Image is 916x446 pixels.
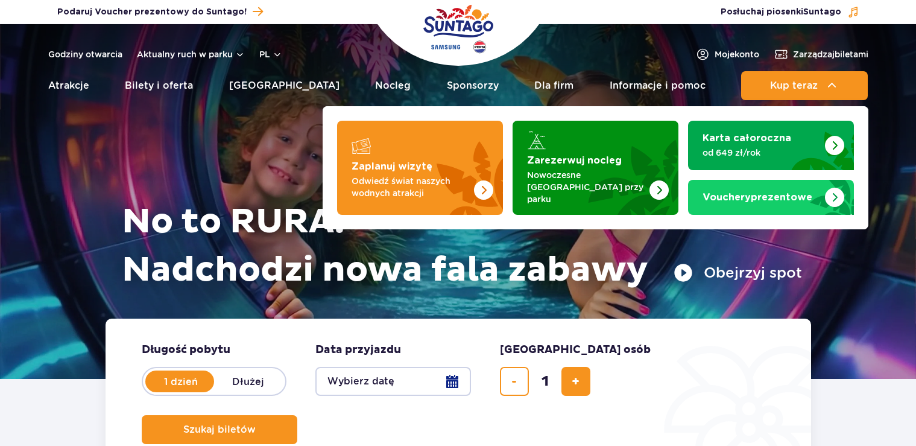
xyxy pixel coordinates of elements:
[527,156,622,165] strong: Zarezerwuj nocleg
[741,71,868,100] button: Kup teraz
[259,48,282,60] button: pl
[534,71,573,100] a: Dla firm
[688,180,854,215] a: Vouchery prezentowe
[142,415,297,444] button: Szukaj biletów
[447,71,499,100] a: Sponsorzy
[137,49,245,59] button: Aktualny ruch w parku
[352,175,469,199] p: Odwiedź świat naszych wodnych atrakcji
[500,367,529,396] button: usuń bilet
[531,367,560,396] input: liczba biletów
[315,343,401,357] span: Data przyjazdu
[352,162,432,171] strong: Zaplanuj wizytę
[721,6,841,18] span: Posłuchaj piosenki
[703,147,820,159] p: od 649 zł/rok
[703,133,791,143] strong: Karta całoroczna
[214,369,283,394] label: Dłużej
[57,6,247,18] span: Podaruj Voucher prezentowy do Suntago!
[695,47,759,62] a: Mojekonto
[57,4,263,20] a: Podaruj Voucher prezentowy do Suntago!
[315,367,471,396] button: Wybierz datę
[125,71,193,100] a: Bilety i oferta
[688,121,854,170] a: Karta całoroczna
[147,369,215,394] label: 1 dzień
[703,193,812,202] strong: prezentowe
[500,343,651,357] span: [GEOGRAPHIC_DATA] osób
[715,48,759,60] span: Moje konto
[122,198,802,295] h1: No to RURA! Nadchodzi nowa fala zabawy
[610,71,706,100] a: Informacje i pomoc
[803,8,841,16] span: Suntago
[48,48,122,60] a: Godziny otwarcia
[703,193,751,202] span: Vouchery
[183,424,256,435] span: Szukaj biletów
[770,80,818,91] span: Kup teraz
[527,169,645,205] p: Nowoczesne [GEOGRAPHIC_DATA] przy parku
[337,121,503,215] a: Zaplanuj wizytę
[513,121,678,215] a: Zarezerwuj nocleg
[774,47,868,62] a: Zarządzajbiletami
[48,71,89,100] a: Atrakcje
[793,48,868,60] span: Zarządzaj biletami
[142,343,230,357] span: Długość pobytu
[721,6,859,18] button: Posłuchaj piosenkiSuntago
[561,367,590,396] button: dodaj bilet
[674,263,802,282] button: Obejrzyj spot
[229,71,340,100] a: [GEOGRAPHIC_DATA]
[375,71,411,100] a: Nocleg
